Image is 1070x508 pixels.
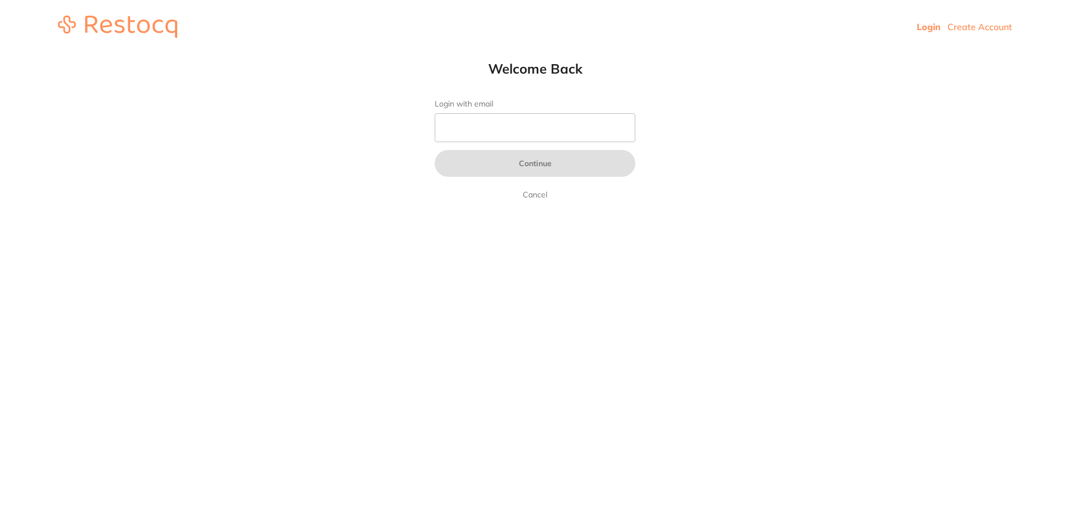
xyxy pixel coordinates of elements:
h1: Welcome Back [412,60,658,77]
iframe: Intercom live chat [1021,459,1048,486]
a: Create Account [947,21,1012,32]
img: restocq_logo.svg [58,16,177,38]
a: Login [917,21,941,32]
a: Cancel [521,188,549,201]
label: Login with email [435,99,635,109]
button: Continue [435,150,635,177]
